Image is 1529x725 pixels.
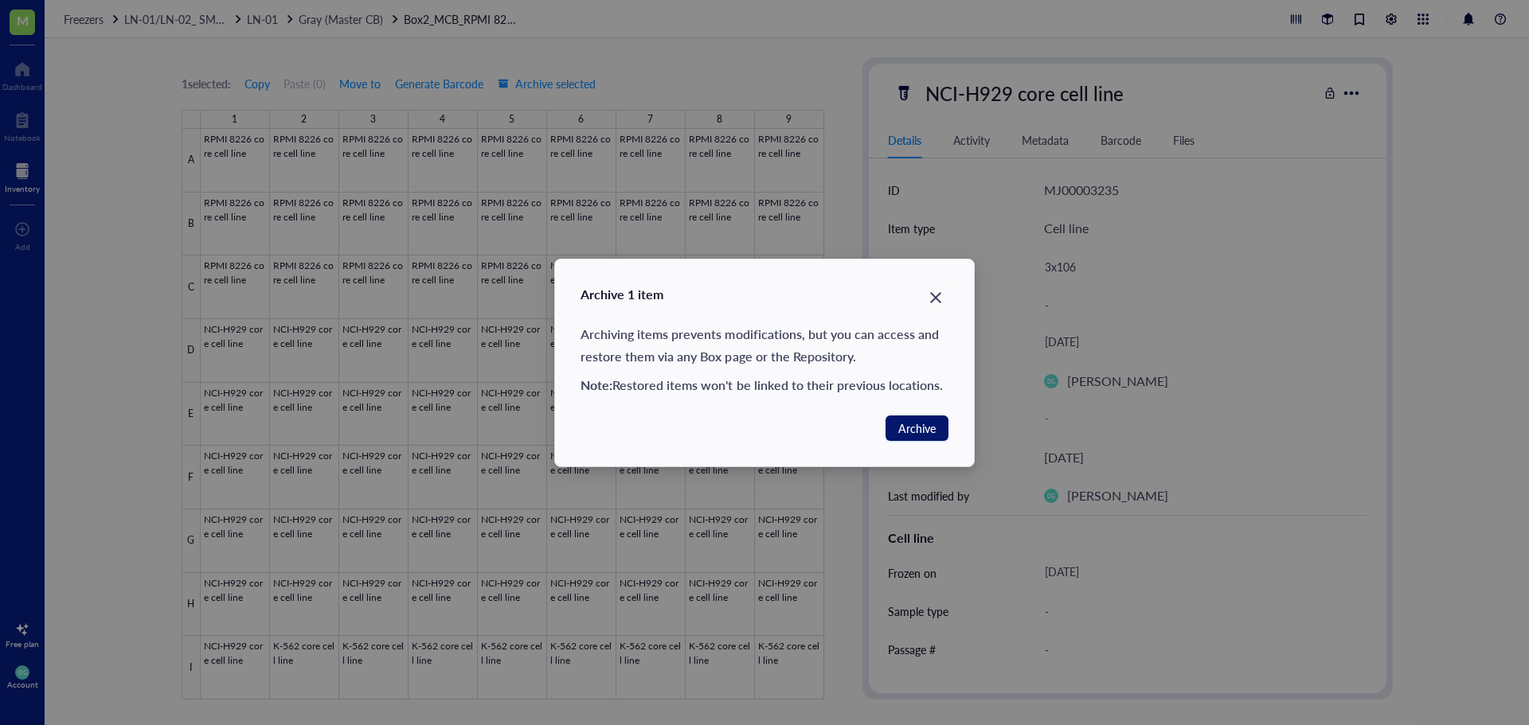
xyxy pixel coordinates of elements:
[923,285,948,310] button: Close
[898,419,936,437] span: Archive
[923,288,948,307] span: Close
[886,415,948,441] button: Archive
[581,285,948,304] div: Archive 1 item
[581,374,948,396] div: Restored items won't be linked to their previous locations.
[581,323,948,368] div: Archiving items prevents modifications, but you can access and restore them via any Box page or t...
[581,376,612,394] strong: Note:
